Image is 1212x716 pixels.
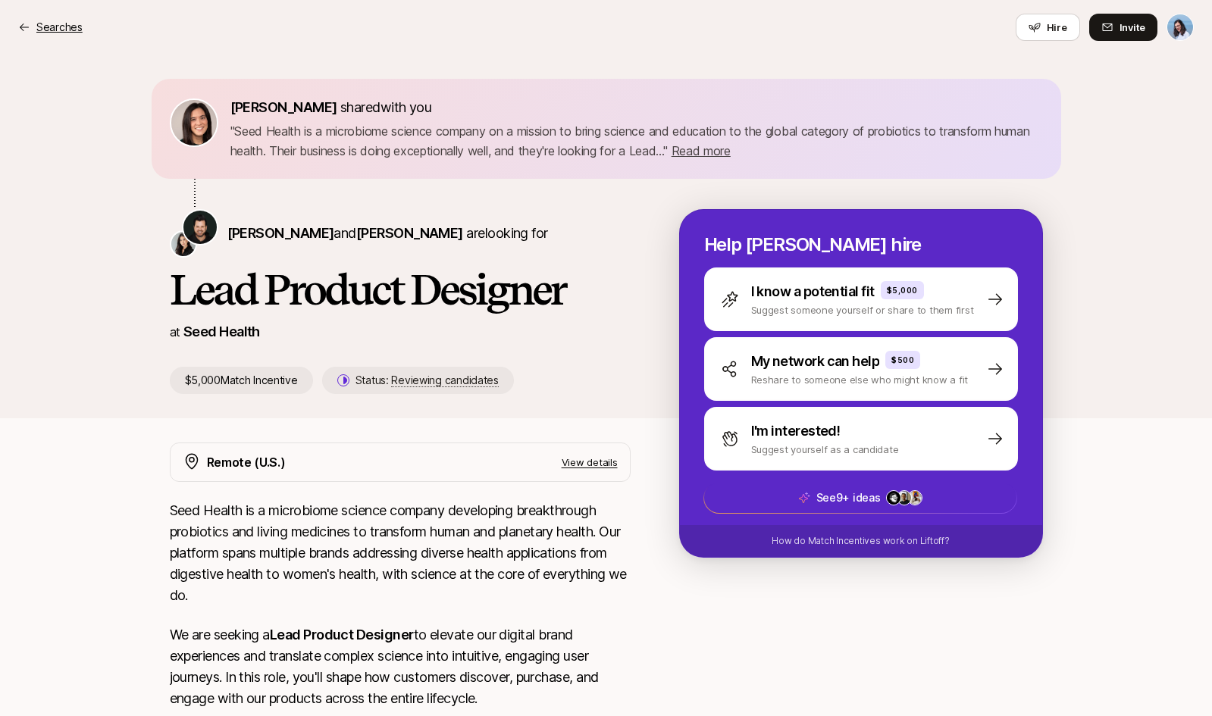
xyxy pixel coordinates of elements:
p: See 9+ ideas [816,489,880,507]
img: Ben Grove [183,211,217,244]
img: ACg8ocLA9eoPaz3z5vLE0I7OC_v32zXj7mVDDAjqFnjo6YAUildr2WH_IQ=s160-c [908,491,922,505]
span: Hire [1047,20,1067,35]
span: Invite [1120,20,1145,35]
img: ACg8ocLP8Po28MHD36tn1uzk0VZfsiVvIdErVHJ9RMzhqCg_8OP9=s160-c [887,491,900,505]
p: My network can help [751,351,880,372]
button: Dan Tase [1167,14,1194,41]
img: Jennifer Lee [171,232,196,256]
button: Hire [1016,14,1080,41]
span: [PERSON_NAME] [227,225,334,241]
img: 71d7b91d_d7cb_43b4_a7ea_a9b2f2cc6e03.jpg [171,100,217,145]
span: [PERSON_NAME] [230,99,337,115]
p: $5,000 [887,284,918,296]
span: Read more [672,143,731,158]
img: f0936900_d56c_467f_af31_1b3fd38f9a79.jpg [897,491,911,505]
p: Searches [36,18,83,36]
p: How do Match Incentives work on Liftoff? [772,534,949,548]
p: Seed Health is a microbiome science company developing breakthrough probiotics and living medicin... [170,500,631,606]
p: Remote (U.S.) [207,452,286,472]
p: Suggest yourself as a candidate [751,442,899,457]
p: I know a potential fit [751,281,875,302]
span: [PERSON_NAME] [356,225,463,241]
button: Invite [1089,14,1157,41]
p: Status: [355,371,499,389]
h1: Lead Product Designer [170,267,631,312]
a: Seed Health [183,324,260,339]
p: $5,000 Match Incentive [170,367,313,394]
p: We are seeking a to elevate our digital brand experiences and translate complex science into intu... [170,624,631,709]
img: Dan Tase [1167,14,1193,40]
p: View details [562,455,618,470]
p: at [170,322,180,342]
span: Reviewing candidates [391,374,498,387]
p: I'm interested! [751,421,841,442]
p: are looking for [227,223,548,244]
p: $500 [891,354,914,366]
strong: Lead Product Designer [270,627,414,643]
p: " Seed Health is a microbiome science company on a mission to bring science and education to the ... [230,121,1043,161]
span: and [334,225,462,241]
p: Suggest someone yourself or share to them first [751,302,974,317]
p: Help [PERSON_NAME] hire [704,234,1018,255]
p: Reshare to someone else who might know a fit [751,372,969,387]
span: with you [381,99,432,115]
button: See9+ ideas [703,482,1017,514]
p: shared [230,97,438,118]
